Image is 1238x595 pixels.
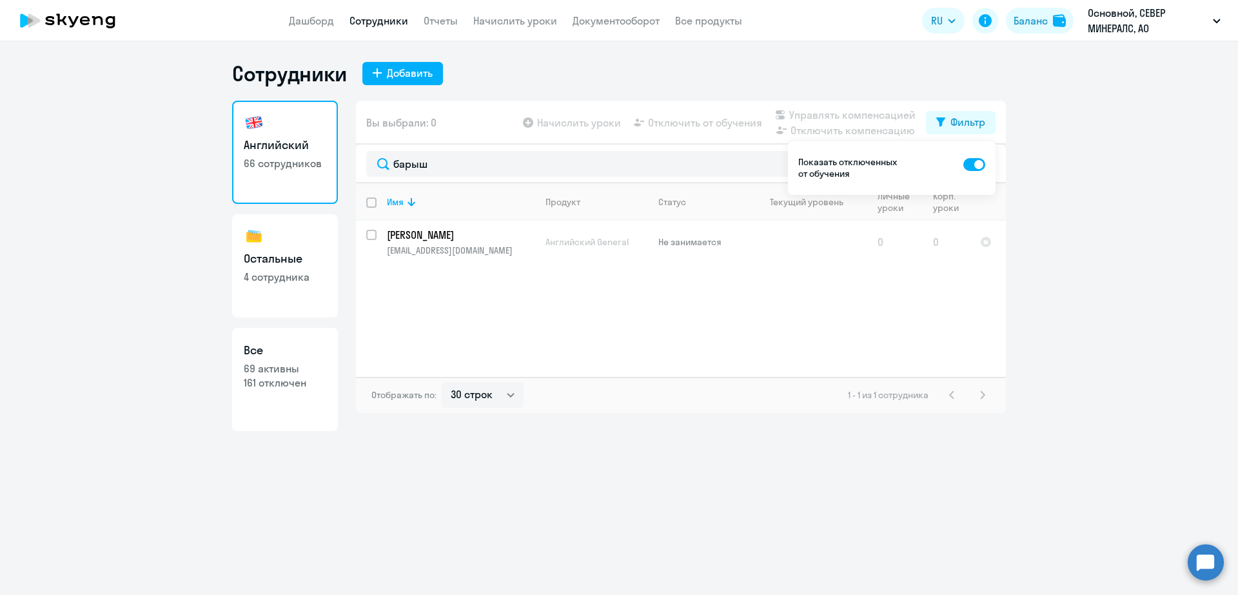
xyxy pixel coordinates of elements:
h3: Все [244,342,326,359]
p: [PERSON_NAME] [387,228,533,242]
h1: Сотрудники [232,61,347,86]
button: Фильтр [926,111,996,134]
p: Основной, СЕВЕР МИНЕРАЛС, АО [1088,5,1208,36]
a: Все69 активны161 отключен [232,328,338,431]
input: Поиск по имени, email, продукту или статусу [366,151,996,177]
span: RU [931,13,943,28]
a: Документооборот [573,14,660,27]
div: Продукт [545,196,580,208]
h3: Английский [244,137,326,154]
button: Основной, СЕВЕР МИНЕРАЛС, АО [1081,5,1227,36]
img: english [244,112,264,133]
p: 69 активны [244,361,326,376]
p: Показать отключенных от обучения [798,156,900,179]
span: 1 - 1 из 1 сотрудника [848,389,928,401]
a: [PERSON_NAME] [387,228,535,242]
a: Дашборд [289,14,334,27]
div: Имя [387,196,404,208]
button: RU [922,8,965,34]
a: Все продукты [675,14,742,27]
span: Английский General [545,236,629,248]
a: Английский66 сотрудников [232,101,338,204]
div: Личные уроки [878,190,914,214]
div: Текущий уровень [770,196,843,208]
div: Текущий уровень [758,196,867,208]
div: Статус [658,196,747,208]
div: Добавить [387,65,433,81]
p: 161 отключен [244,376,326,390]
a: Начислить уроки [473,14,557,27]
a: Остальные4 сотрудника [232,214,338,318]
h3: Остальные [244,250,326,267]
p: 66 сотрудников [244,156,326,170]
p: 4 сотрудника [244,270,326,284]
button: Добавить [362,62,443,85]
div: Корп. уроки [933,190,961,214]
td: 0 [867,221,923,263]
div: Личные уроки [878,190,922,214]
div: Продукт [545,196,647,208]
div: Имя [387,196,535,208]
p: [EMAIL_ADDRESS][DOMAIN_NAME] [387,245,535,256]
button: Балансbalance [1006,8,1074,34]
img: others [244,226,264,247]
div: Корп. уроки [933,190,969,214]
span: Отображать по: [371,389,437,401]
div: Фильтр [950,114,985,130]
p: Не занимается [658,236,747,248]
span: Вы выбрали: 0 [366,115,437,130]
div: Статус [658,196,686,208]
a: Отчеты [424,14,458,27]
img: balance [1053,14,1066,27]
div: Баланс [1014,13,1048,28]
td: 0 [923,221,970,263]
a: Сотрудники [349,14,408,27]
